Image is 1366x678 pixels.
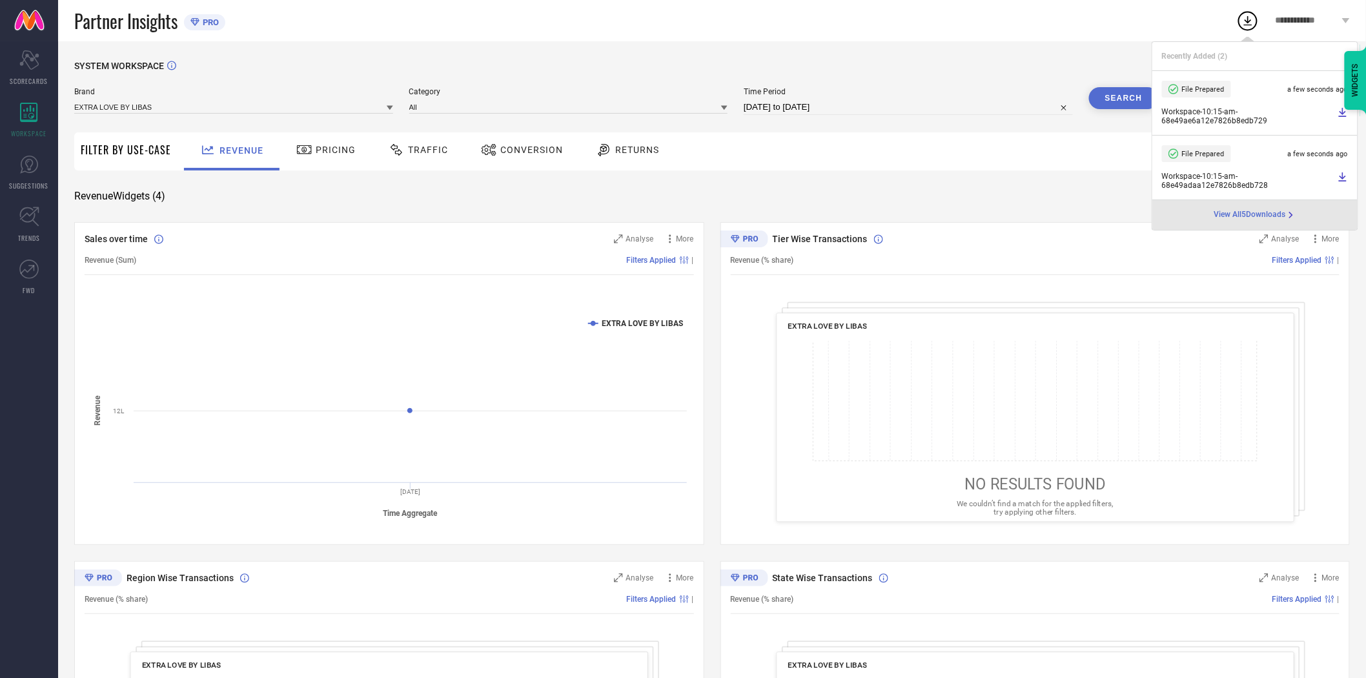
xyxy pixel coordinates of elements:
div: Premium [720,570,768,589]
span: NO RESULTS FOUND [964,475,1105,493]
span: Time Period [744,87,1073,96]
span: Pricing [316,145,356,155]
div: Premium [720,231,768,250]
svg: Zoom [1259,573,1269,582]
span: WORKSPACE [12,128,47,138]
div: Premium [74,570,122,589]
span: Tier Wise Transactions [773,234,868,244]
span: Filters Applied [1272,256,1322,265]
button: Search [1089,87,1159,109]
span: EXTRA LOVE BY LIBAS [788,661,866,670]
text: EXTRA LOVE BY LIBAS [602,319,683,328]
span: EXTRA LOVE BY LIBAS [788,322,866,331]
span: Category [409,87,728,96]
span: Analyse [626,573,654,582]
span: Recently Added ( 2 ) [1162,52,1228,61]
span: a few seconds ago [1288,85,1348,94]
span: Analyse [626,234,654,243]
svg: Zoom [1259,234,1269,243]
span: | [1338,595,1340,604]
span: SUGGESTIONS [10,181,49,190]
span: Conversion [500,145,563,155]
div: Open download list [1236,9,1259,32]
span: Revenue (% share) [731,595,794,604]
span: File Prepared [1182,85,1225,94]
span: Analyse [1272,234,1300,243]
span: We couldn’t find a match for the applied filters, try applying other filters. [957,499,1113,517]
span: Filters Applied [627,256,677,265]
span: | [692,256,694,265]
tspan: Time Aggregate [383,509,438,518]
input: Select time period [744,99,1073,115]
span: a few seconds ago [1288,150,1348,158]
svg: Zoom [614,573,623,582]
span: More [677,573,694,582]
svg: Zoom [614,234,623,243]
span: Revenue [219,145,263,156]
span: Partner Insights [74,8,178,34]
span: SYSTEM WORKSPACE [74,61,164,71]
span: Revenue (% share) [85,595,148,604]
span: More [1322,234,1340,243]
span: Filter By Use-Case [81,142,171,158]
span: Revenue (% share) [731,256,794,265]
span: Workspace - 10:15-am - 68e49adaa12e7826b8edb728 [1162,172,1334,190]
span: Filters Applied [1272,595,1322,604]
tspan: Revenue [93,395,102,426]
a: Download [1338,107,1348,125]
span: Workspace - 10:15-am - 68e49ae6a12e7826b8edb729 [1162,107,1334,125]
span: | [692,595,694,604]
span: File Prepared [1182,150,1225,158]
span: Revenue Widgets ( 4 ) [74,190,165,203]
span: More [677,234,694,243]
span: SCORECARDS [10,76,48,86]
a: Download [1338,172,1348,190]
span: FWD [23,285,36,295]
span: Sales over time [85,234,148,244]
span: Brand [74,87,393,96]
a: View All5Downloads [1214,210,1296,220]
div: Open download page [1214,210,1296,220]
span: Analyse [1272,573,1300,582]
span: More [1322,573,1340,582]
span: View All 5 Downloads [1214,210,1286,220]
span: | [1338,256,1340,265]
span: Region Wise Transactions [127,573,234,583]
span: Traffic [408,145,448,155]
span: Filters Applied [627,595,677,604]
span: EXTRA LOVE BY LIBAS [142,661,221,670]
span: PRO [199,17,219,27]
span: Revenue (Sum) [85,256,136,265]
span: State Wise Transactions [773,573,873,583]
span: Returns [615,145,659,155]
span: TRENDS [18,233,40,243]
text: [DATE] [400,488,420,495]
text: 12L [113,407,125,415]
